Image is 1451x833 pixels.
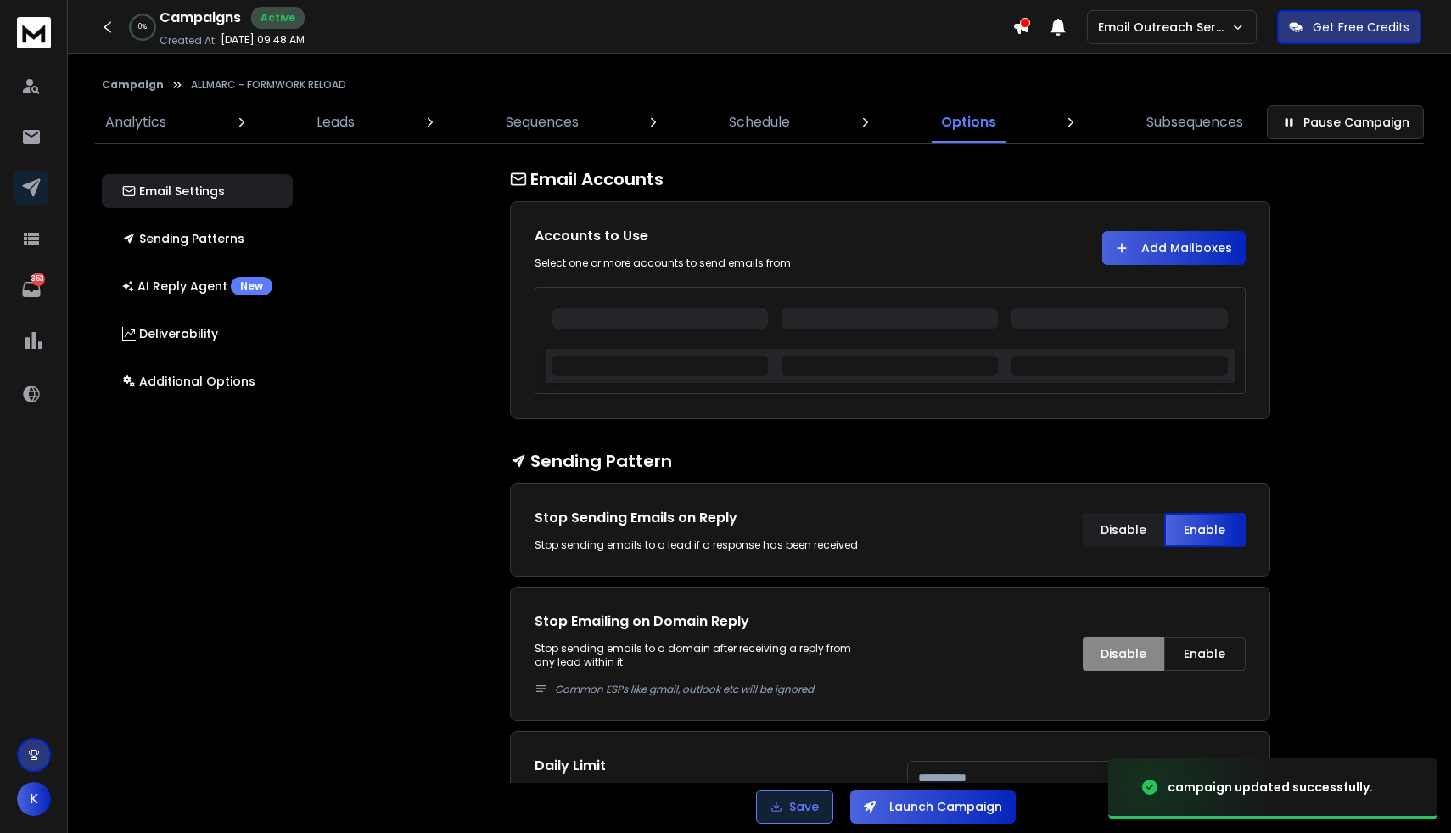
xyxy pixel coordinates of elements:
p: Deliverability [122,325,218,342]
p: Analytics [105,112,166,132]
button: Pause Campaign [1267,105,1424,139]
button: Additional Options [102,364,293,398]
button: Disable [1083,513,1164,547]
button: Enable [1164,513,1246,547]
a: Analytics [95,102,176,143]
button: Deliverability [102,317,293,351]
div: Stop sending emails to a lead if a response has been received [535,538,873,552]
button: AI Reply AgentNew [102,269,293,303]
p: Created At: [160,34,217,48]
p: Get Free Credits [1313,19,1409,36]
p: Additional Options [122,373,255,390]
h1: Stop Sending Emails on Reply [535,508,873,528]
div: Active [251,7,305,29]
p: Stop sending emails to a domain after receiving a reply from any lead within it [535,642,873,696]
button: K [17,782,51,816]
button: Disable [1083,637,1164,671]
a: Schedule [719,102,800,143]
button: Add Mailboxes [1102,231,1246,265]
a: Leads [306,102,365,143]
button: Sending Patterns [102,222,293,256]
h1: Stop Emailing on Domain Reply [535,611,873,632]
a: Subsequences [1136,102,1253,143]
h1: Accounts to Use [535,226,873,246]
p: Leads [317,112,355,132]
p: [DATE] 09:48 AM [221,33,305,47]
p: Email Settings [122,183,225,200]
p: Schedule [729,112,790,132]
p: Sending Patterns [122,230,244,247]
div: Select one or more accounts to send emails from [535,256,873,270]
button: Save [756,790,833,824]
button: Enable [1164,637,1246,671]
p: Email Outreach Service [1098,19,1230,36]
p: Options [941,112,996,132]
p: 353 [31,273,45,286]
h1: Sending Pattern [510,449,1270,473]
p: ALLMARC - FORMWORK RELOAD [191,78,346,92]
img: logo [17,17,51,48]
h1: Email Accounts [510,167,1270,191]
p: Sequences [506,112,579,132]
p: 0 % [138,22,147,32]
p: Subsequences [1146,112,1243,132]
button: Campaign [102,78,164,92]
a: 353 [14,273,48,307]
button: Launch Campaign [850,790,1016,824]
div: campaign updated successfully. [1168,779,1373,796]
h1: Daily Limit [535,756,873,776]
a: Sequences [496,102,589,143]
p: AI Reply Agent [122,277,272,295]
button: Email Settings [102,174,293,208]
h1: Campaigns [160,8,241,28]
div: New [231,277,272,295]
button: Get Free Credits [1277,10,1421,44]
a: Options [931,102,1006,143]
p: Common ESPs like gmail, outlook etc will be ignored [555,683,873,696]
